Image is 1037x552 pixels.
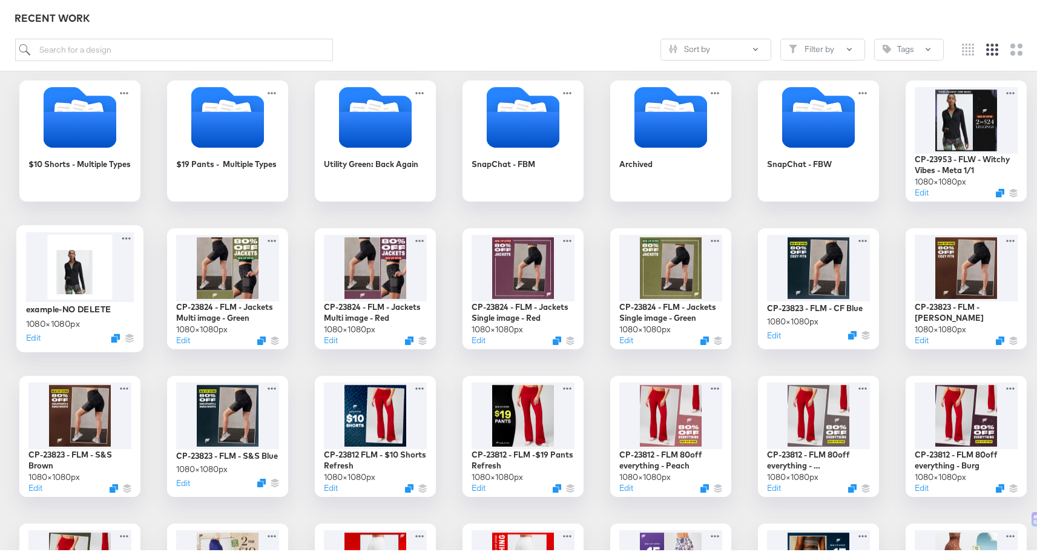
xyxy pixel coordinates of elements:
div: CP-23823 - FLM - CF Blue [767,300,863,312]
div: example-NO DELETE [26,301,111,312]
button: SlidersSort by [660,36,771,58]
div: CP-23812 - FLM 80off everything - Burg [915,447,1018,469]
div: 1080 × 1080 px [915,321,966,333]
svg: Duplicate [700,334,709,343]
svg: Duplicate [111,331,120,340]
svg: Folder [758,85,879,145]
div: 1080 × 1080 px [767,314,818,325]
div: 1080 × 1080 px [915,469,966,481]
svg: Large grid [1010,41,1022,53]
div: 1080 × 1080 px [767,469,818,481]
svg: Tag [883,42,891,51]
button: FilterFilter by [780,36,865,58]
div: 1080 × 1080 px [324,321,375,333]
svg: Folder [315,85,436,145]
button: Edit [28,480,42,491]
svg: Duplicate [996,186,1004,195]
div: CP-23812 - FLM 80off everything - Peach1080×1080pxEditDuplicate [610,373,731,494]
svg: Duplicate [996,334,1004,343]
svg: Duplicate [257,476,266,485]
div: CP-23823 - FLM - S&S Brown [28,447,131,469]
svg: Duplicate [848,329,857,337]
div: CP-23812 - FLM -$19 Pants Refresh1080×1080pxEditDuplicate [463,373,584,494]
svg: Medium grid [986,41,998,53]
div: CP-23824 - FLM - Jackets Single image - Green1080×1080pxEditDuplicate [610,226,731,347]
div: CP-23823 - FLM - [PERSON_NAME]1080×1080pxEditDuplicate [906,226,1027,347]
div: SnapChat - FBM [472,156,535,168]
svg: Duplicate [700,482,709,490]
div: CP-23812 - FLM 80off everything - [PERSON_NAME] [767,447,870,469]
button: Edit [176,332,190,344]
button: TagTags [874,36,944,58]
div: CP-23812 - FLM 80off everything - Peach [619,447,722,469]
button: Edit [767,327,781,339]
div: RECENT WORK [15,9,1032,23]
div: 1080 × 1080 px [619,321,671,333]
div: 1080 × 1080 px [176,461,228,473]
div: 1080 × 1080 px [176,321,228,333]
button: Edit [324,480,338,491]
svg: Duplicate [996,482,1004,490]
div: CP-23823 - FLM - S&S Blue [176,448,278,459]
div: CP-23824 - FLM - Jackets Multi image - Green1080×1080pxEditDuplicate [167,226,288,347]
div: CP-23812 FLM - $10 Shorts Refresh [324,447,427,469]
button: Edit [915,332,929,344]
button: Edit [915,480,929,491]
div: CP-23953 - FLW - Witchy Vibes - Meta 1/11080×1080pxEditDuplicate [906,78,1027,199]
div: CP-23824 - FLM - Jackets Single image - Green [619,299,722,321]
svg: Folder [463,85,584,145]
svg: Duplicate [553,334,561,343]
button: Edit [472,332,486,344]
div: example-NO DELETE1080×1080pxEditDuplicate [16,223,143,350]
div: CP-23824 - FLM - Jackets Multi image - Red1080×1080pxEditDuplicate [315,226,436,347]
div: CP-23823 - FLM - S&S Brown1080×1080pxEditDuplicate [19,373,140,494]
div: $10 Shorts - Multiple Types [28,156,131,168]
button: Duplicate [405,334,413,343]
div: 1080 × 1080 px [28,469,80,481]
div: CP-23824 - FLM - Jackets Multi image - Red [324,299,427,321]
button: Edit [176,475,190,487]
svg: Folder [19,85,140,145]
div: CP-23812 - FLM 80off everything - Burg1080×1080pxEditDuplicate [906,373,1027,494]
div: $19 Pants - Multiple Types [176,156,277,168]
div: CP-23824 - FLM - Jackets Single image - Red1080×1080pxEditDuplicate [463,226,584,347]
svg: Duplicate [405,482,413,490]
div: $19 Pants - Multiple Types [167,78,288,199]
div: Utility Green: Back Again [315,78,436,199]
div: CP-23953 - FLW - Witchy Vibes - Meta 1/1 [915,151,1018,174]
div: Archived [610,78,731,199]
div: 1080 × 1080 px [619,469,671,481]
svg: Duplicate [848,482,857,490]
div: SnapChat - FBW [767,156,832,168]
div: Utility Green: Back Again [324,156,418,168]
svg: Filter [789,42,797,51]
div: CP-23823 - FLM - CF Blue1080×1080pxEditDuplicate [758,226,879,347]
button: Edit [767,480,781,491]
div: CP-23823 - FLM - [PERSON_NAME] [915,299,1018,321]
div: Archived [619,156,653,168]
div: $10 Shorts - Multiple Types [19,78,140,199]
button: Edit [619,480,633,491]
div: SnapChat - FBW [758,78,879,199]
button: Edit [619,332,633,344]
div: SnapChat - FBM [463,78,584,199]
svg: Duplicate [257,334,266,343]
div: CP-23824 - FLM - Jackets Single image - Red [472,299,574,321]
svg: Duplicate [553,482,561,490]
div: CP-23823 - FLM - S&S Blue1080×1080pxEditDuplicate [167,373,288,494]
svg: Small grid [962,41,974,53]
button: Edit [472,480,486,491]
input: Search for a design [15,36,334,59]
